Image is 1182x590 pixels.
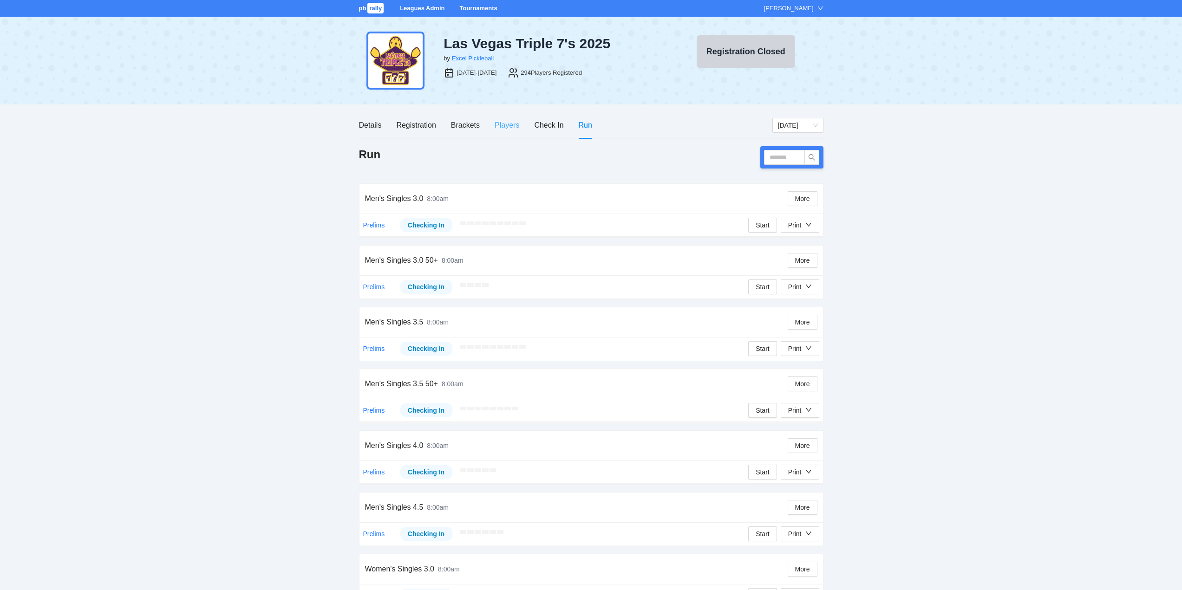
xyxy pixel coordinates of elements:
[407,282,445,292] div: Checking In
[788,315,817,330] button: More
[795,564,810,574] span: More
[748,465,777,480] button: Start
[363,530,385,538] a: Prelims
[781,465,819,480] button: Print
[451,119,480,131] div: Brackets
[756,344,770,354] span: Start
[438,565,460,573] span: 8:00am
[427,504,449,511] span: 8:00am
[427,195,449,202] span: 8:00am
[365,256,438,264] span: Men's Singles 3.0 50+
[795,255,810,266] span: More
[748,218,777,233] button: Start
[764,4,814,13] div: [PERSON_NAME]
[795,379,810,389] span: More
[788,220,802,230] div: Print
[748,403,777,418] button: Start
[795,502,810,512] span: More
[805,530,812,537] span: down
[521,68,582,78] div: 294 Players Registered
[804,150,819,165] button: search
[788,191,817,206] button: More
[579,119,592,131] div: Run
[407,529,445,539] div: Checking In
[817,5,823,11] span: down
[748,526,777,541] button: Start
[407,220,445,230] div: Checking In
[444,35,661,52] div: Las Vegas Triple 7's 2025
[697,35,795,68] button: Registration Closed
[444,54,450,63] div: by
[756,405,770,415] span: Start
[805,345,812,351] span: down
[805,221,812,228] span: down
[781,403,819,418] button: Print
[805,407,812,413] span: down
[756,282,770,292] span: Start
[365,565,435,573] span: Women's Singles 3.0
[442,257,464,264] span: 8:00am
[756,220,770,230] span: Start
[788,253,817,268] button: More
[442,380,464,388] span: 8:00am
[359,119,382,131] div: Details
[795,194,810,204] span: More
[363,345,385,352] a: Prelims
[365,503,424,511] span: Men's Singles 4.5
[781,341,819,356] button: Print
[363,468,385,476] a: Prelims
[452,55,494,62] a: Excel Pickleball
[359,5,385,12] a: pbrally
[400,5,444,12] a: Leagues Admin
[788,405,802,415] div: Print
[534,119,563,131] div: Check In
[788,467,802,477] div: Print
[805,154,819,161] span: search
[781,279,819,294] button: Print
[367,3,384,13] span: rally
[457,68,496,78] div: [DATE]-[DATE]
[788,529,802,539] div: Print
[805,283,812,290] span: down
[756,529,770,539] span: Start
[365,380,438,388] span: Men's Singles 3.5 50+
[427,318,449,326] span: 8:00am
[365,318,424,326] span: Men's Singles 3.5
[363,283,385,291] a: Prelims
[359,5,366,12] span: pb
[366,32,424,90] img: tiple-sevens-24.png
[359,147,381,162] h1: Run
[788,376,817,391] button: More
[781,218,819,233] button: Print
[396,119,436,131] div: Registration
[795,441,810,451] span: More
[778,118,818,132] span: Friday
[365,195,424,202] span: Men's Singles 3.0
[363,221,385,229] a: Prelims
[788,344,802,354] div: Print
[805,468,812,475] span: down
[427,442,449,449] span: 8:00am
[788,500,817,515] button: More
[407,405,445,415] div: Checking In
[795,317,810,327] span: More
[363,407,385,414] a: Prelims
[459,5,497,12] a: Tournaments
[756,467,770,477] span: Start
[788,562,817,577] button: More
[365,441,424,449] span: Men's Singles 4.0
[748,341,777,356] button: Start
[407,467,445,477] div: Checking In
[788,438,817,453] button: More
[407,344,445,354] div: Checking In
[788,282,802,292] div: Print
[495,119,519,131] div: Players
[748,279,777,294] button: Start
[781,526,819,541] button: Print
